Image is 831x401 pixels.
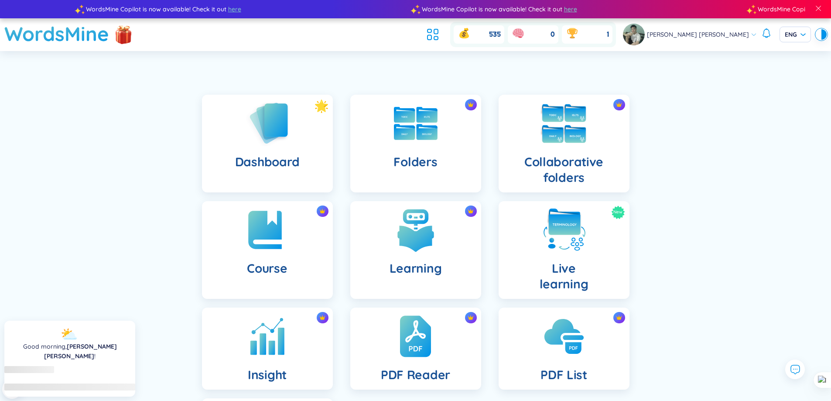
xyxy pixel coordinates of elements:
[490,308,638,390] a: crown iconPDF List
[319,208,325,214] img: crown icon
[23,343,67,350] span: Good morning ,
[616,102,622,108] img: crown icon
[342,201,490,299] a: crown iconLearning
[393,154,437,170] h4: Folders
[785,30,806,39] span: ENG
[623,24,645,45] img: avatar
[489,30,501,39] span: 535
[247,260,287,276] h4: Course
[540,260,588,292] h4: Live learning
[228,4,241,14] span: here
[623,24,647,45] a: avatar
[551,30,555,39] span: 0
[193,95,342,192] a: Dashboard
[44,343,117,360] a: [PERSON_NAME] [PERSON_NAME]
[616,315,622,321] img: crown icon
[607,30,609,39] span: 1
[80,4,416,14] div: WordsMine Copilot is now available! Check it out
[468,315,474,321] img: crown icon
[540,367,587,383] h4: PDF List
[342,308,490,390] a: crown iconPDF Reader
[490,95,638,192] a: crown iconCollaborative folders
[506,154,622,185] h4: Collaborative folders
[11,342,128,361] div: !
[248,367,287,383] h4: Insight
[390,260,442,276] h4: Learning
[416,4,752,14] div: WordsMine Copilot is now available! Check it out
[613,206,622,219] span: New
[115,21,132,47] img: flashSalesIcon.a7f4f837.png
[4,18,109,49] a: WordsMine
[235,154,299,170] h4: Dashboard
[647,30,749,39] span: [PERSON_NAME] [PERSON_NAME]
[319,315,325,321] img: crown icon
[490,201,638,299] a: NewLivelearning
[193,201,342,299] a: crown iconCourse
[564,4,577,14] span: here
[342,95,490,192] a: crown iconFolders
[468,102,474,108] img: crown icon
[468,208,474,214] img: crown icon
[193,308,342,390] a: crown iconInsight
[381,367,450,383] h4: PDF Reader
